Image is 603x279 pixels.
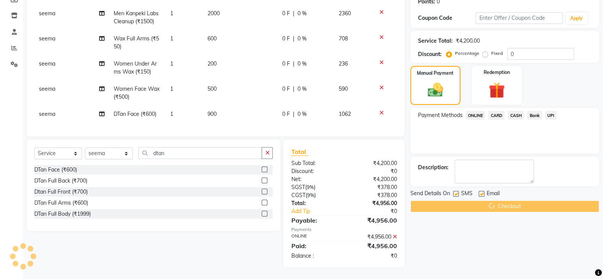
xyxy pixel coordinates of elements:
[114,111,156,117] span: DTan Face (₹600)
[34,177,87,185] div: DTan Full Back (₹700)
[285,233,344,241] div: ONLINE
[456,37,480,45] div: ₹4,200.00
[354,207,403,215] div: ₹0
[34,188,88,196] div: Dtan Full Front (₹700)
[285,191,344,199] div: ( )
[39,111,55,117] span: seema
[491,50,503,57] label: Fixed
[410,189,450,199] span: Send Details On
[297,110,307,118] span: 0 %
[34,166,77,174] div: DTan Face (₹600)
[339,111,351,117] span: 1062
[293,10,294,18] span: |
[207,85,217,92] span: 500
[207,10,220,17] span: 2000
[170,10,173,17] span: 1
[344,191,403,199] div: ₹378.00
[306,184,314,190] span: 9%
[285,183,344,191] div: ( )
[455,50,479,57] label: Percentage
[487,189,500,199] span: Email
[297,85,307,93] span: 0 %
[417,70,453,77] label: Manual Payment
[566,13,587,24] button: Apply
[339,35,348,42] span: 708
[39,85,55,92] span: seema
[285,159,344,167] div: Sub Total:
[293,35,294,43] span: |
[344,216,403,225] div: ₹4,956.00
[418,111,463,119] span: Payment Methods
[39,60,55,67] span: seema
[461,189,473,199] span: SMS
[282,110,290,118] span: 0 F
[291,184,305,191] span: SGST
[344,233,403,241] div: ₹4,956.00
[285,252,344,260] div: Balance :
[282,85,290,93] span: 0 F
[307,192,314,198] span: 9%
[282,60,290,68] span: 0 F
[170,60,173,67] span: 1
[527,111,542,120] span: Bank
[339,60,348,67] span: 236
[476,12,563,24] input: Enter Offer / Coupon Code
[114,35,159,50] span: Wax Full Arms (₹550)
[297,35,307,43] span: 0 %
[170,35,173,42] span: 1
[34,199,88,207] div: DTan Full Arms (₹600)
[344,167,403,175] div: ₹0
[297,60,307,68] span: 0 %
[285,241,344,250] div: Paid:
[170,85,173,92] span: 1
[293,110,294,118] span: |
[418,14,476,22] div: Coupon Code
[466,111,486,120] span: ONLINE
[293,85,294,93] span: |
[339,85,348,92] span: 590
[114,85,159,100] span: Women Face Wax (₹500)
[285,199,344,207] div: Total:
[285,167,344,175] div: Discount:
[170,111,173,117] span: 1
[344,252,403,260] div: ₹0
[207,35,217,42] span: 600
[488,111,505,120] span: CARD
[293,60,294,68] span: |
[344,159,403,167] div: ₹4,200.00
[291,148,309,156] span: Total
[138,147,262,159] input: Search or Scan
[418,50,442,58] div: Discount:
[344,175,403,183] div: ₹4,200.00
[291,226,397,233] div: Payments
[339,10,351,17] span: 2360
[508,111,524,120] span: CASH
[282,10,290,18] span: 0 F
[285,207,354,215] a: Add Tip
[34,210,91,218] div: DTan Full Body (₹1999)
[291,192,305,199] span: CGST
[484,80,510,100] img: _gift.svg
[285,216,344,225] div: Payable:
[418,37,453,45] div: Service Total:
[484,69,510,76] label: Redemption
[344,183,403,191] div: ₹378.00
[423,81,448,99] img: _cash.svg
[207,60,217,67] span: 200
[207,111,217,117] span: 900
[114,10,159,25] span: Men Kanpeki Labs Cleanup (₹1500)
[344,241,403,250] div: ₹4,956.00
[344,199,403,207] div: ₹4,956.00
[545,111,557,120] span: UPI
[39,35,55,42] span: seema
[114,60,157,75] span: Women Under Arms Wax (₹150)
[285,175,344,183] div: Net:
[297,10,307,18] span: 0 %
[282,35,290,43] span: 0 F
[418,164,449,172] div: Description:
[39,10,55,17] span: seema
